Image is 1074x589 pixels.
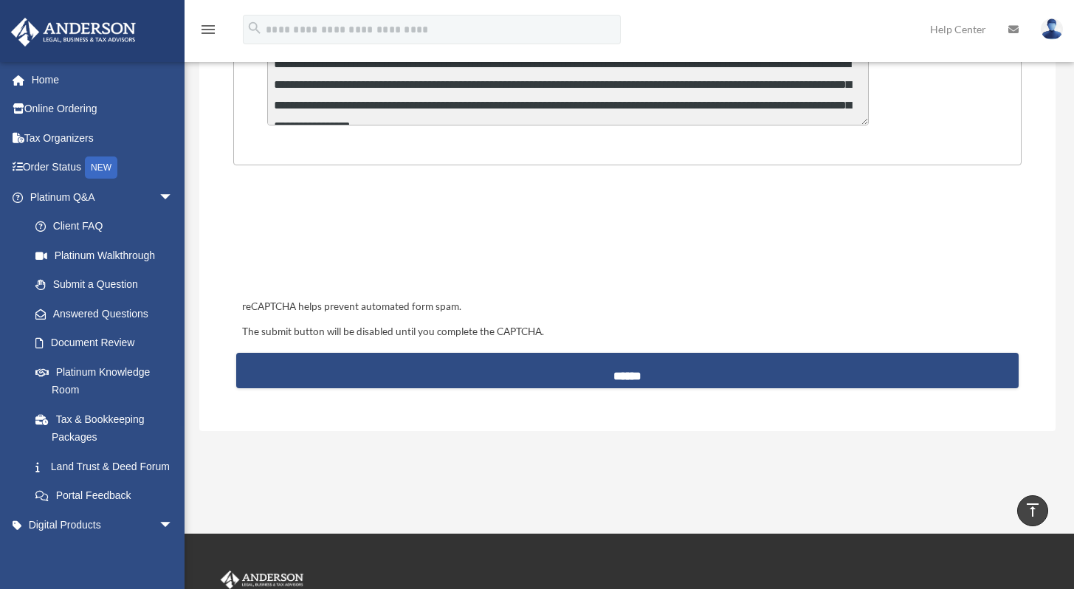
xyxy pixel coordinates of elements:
span: arrow_drop_down [159,182,188,213]
a: Answered Questions [21,299,196,328]
img: Anderson Advisors Platinum Portal [7,18,140,46]
a: menu [199,26,217,38]
i: vertical_align_top [1024,501,1042,519]
a: Tax Organizers [10,123,196,153]
div: The submit button will be disabled until you complete the CAPTCHA. [236,323,1018,341]
a: Submit a Question [21,270,188,300]
a: vertical_align_top [1017,495,1048,526]
span: arrow_drop_down [159,540,188,570]
a: Client FAQ [21,212,196,241]
a: My Entitiesarrow_drop_down [10,540,196,569]
a: Platinum Walkthrough [21,241,196,270]
a: Tax & Bookkeeping Packages [21,404,196,452]
img: User Pic [1041,18,1063,40]
a: Platinum Knowledge Room [21,357,196,404]
i: menu [199,21,217,38]
div: reCAPTCHA helps prevent automated form spam. [236,298,1018,316]
a: Portal Feedback [21,481,196,511]
span: arrow_drop_down [159,510,188,540]
a: Order StatusNEW [10,153,196,183]
a: Home [10,65,196,94]
div: NEW [85,156,117,179]
i: search [247,20,263,36]
a: Document Review [21,328,196,358]
a: Online Ordering [10,94,196,124]
a: Digital Productsarrow_drop_down [10,510,196,540]
a: Platinum Q&Aarrow_drop_down [10,182,196,212]
iframe: reCAPTCHA [238,211,462,269]
a: Land Trust & Deed Forum [21,452,196,481]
